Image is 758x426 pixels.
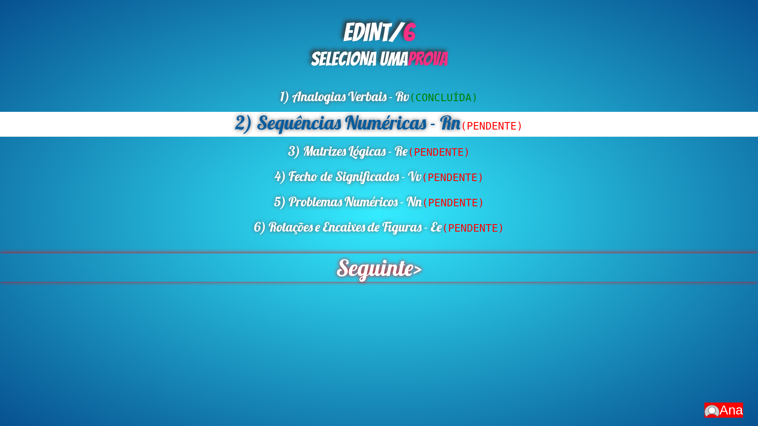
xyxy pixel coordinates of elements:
[402,19,415,46] span: 6
[343,19,415,46] b: EDINT/
[421,171,484,184] span: (PENDENTE)
[409,91,478,104] span: (CONCLUÍDA)
[442,222,504,234] span: (PENDENTE)
[422,197,484,209] span: (PENDENTE)
[408,49,448,69] span: PROVA
[460,120,523,132] span: (PENDENTE)
[408,146,470,158] span: (PENDENTE)
[311,49,448,69] span: SELECIONA UMA
[704,402,743,418] div: MODO SIN TIEMPO ACTIVADO
[336,253,413,282] span: Seguinte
